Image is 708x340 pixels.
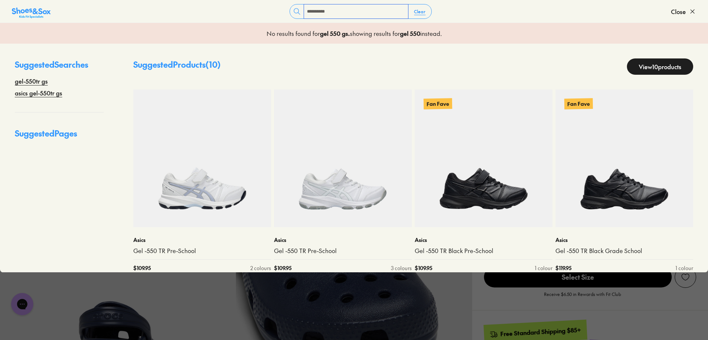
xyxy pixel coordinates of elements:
[250,264,271,272] div: 2 colours
[267,29,442,38] p: No results found for showing results for instead.
[274,264,291,272] span: $ 109.95
[675,266,696,288] button: Add to Wishlist
[133,236,271,244] p: Asics
[671,7,686,16] span: Close
[274,236,412,244] p: Asics
[535,264,552,272] div: 1 colour
[206,59,221,70] span: ( 10 )
[415,90,552,227] a: Fan Fave
[400,29,420,37] b: gel 550
[15,127,104,145] p: Suggested Pages
[544,291,621,304] p: Receive $6.50 in Rewards with Fit Club
[391,264,412,272] div: 3 colours
[675,264,693,272] div: 1 colour
[15,88,62,97] a: asics gel-550tr gs
[15,77,48,85] a: gel-550tr gs
[671,3,696,20] button: Close
[12,6,51,17] a: Shoes &amp; Sox
[415,247,552,255] a: Gel -550 TR Black Pre-School
[133,264,151,272] span: $ 109.95
[133,58,221,75] p: Suggested Products
[415,264,432,272] span: $ 109.95
[555,236,693,244] p: Asics
[415,236,552,244] p: Asics
[320,29,350,37] b: gel 550 gs .
[564,98,593,109] p: Fan Fave
[408,5,431,18] button: Clear
[500,326,581,338] div: Free Standard Shipping $85+
[12,7,51,19] img: SNS_Logo_Responsive.svg
[627,58,693,75] a: View10products
[555,247,693,255] a: Gel -550 TR Black Grade School
[555,90,693,227] a: Fan Fave
[555,264,571,272] span: $ 119.95
[484,266,672,288] button: Select Size
[133,247,271,255] a: Gel -550 TR Pre-School
[274,247,412,255] a: Gel -550 TR Pre-School
[7,290,37,318] iframe: Gorgias live chat messenger
[424,98,452,109] p: Fan Fave
[15,58,104,77] p: Suggested Searches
